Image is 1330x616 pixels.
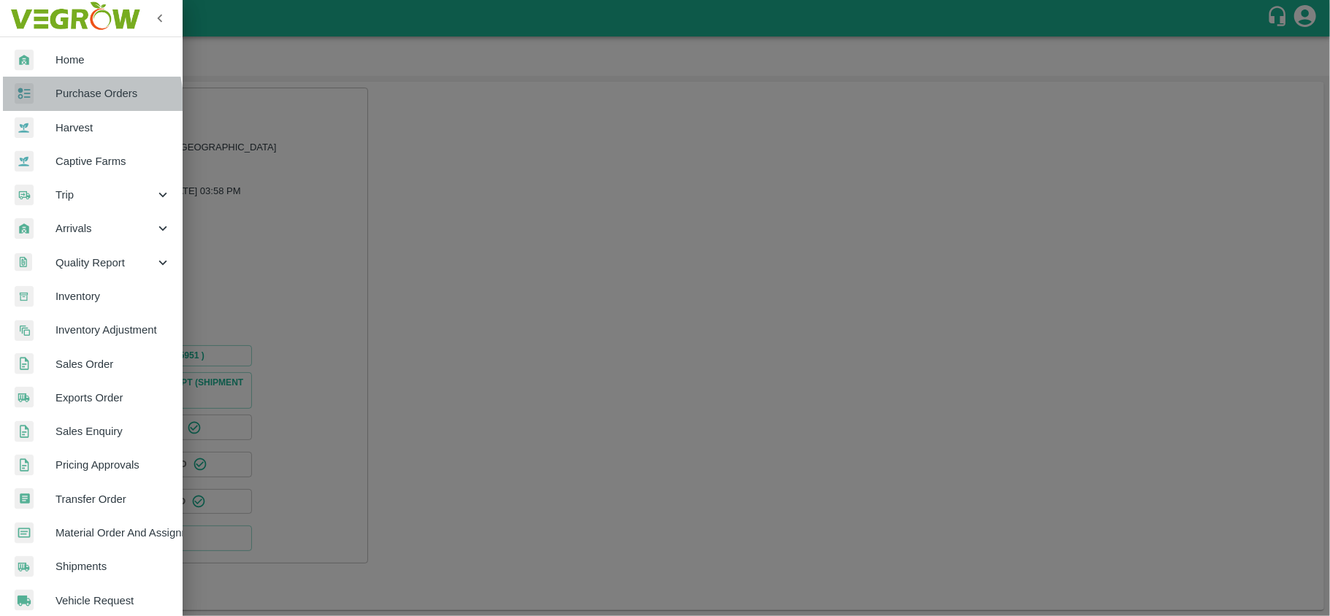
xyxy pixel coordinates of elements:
[56,255,155,271] span: Quality Report
[56,288,171,304] span: Inventory
[15,253,32,272] img: qualityReport
[15,150,34,172] img: harvest
[56,85,171,101] span: Purchase Orders
[56,423,171,439] span: Sales Enquiry
[15,218,34,239] img: whArrival
[15,421,34,442] img: sales
[15,83,34,104] img: reciept
[15,387,34,408] img: shipments
[56,153,171,169] span: Captive Farms
[15,455,34,476] img: sales
[56,491,171,507] span: Transfer Order
[56,457,171,473] span: Pricing Approvals
[56,220,155,236] span: Arrivals
[15,353,34,374] img: sales
[15,320,34,341] img: inventory
[56,558,171,574] span: Shipments
[15,185,34,206] img: delivery
[15,286,34,307] img: whInventory
[56,187,155,203] span: Trip
[56,356,171,372] span: Sales Order
[15,488,34,509] img: whTransfer
[56,52,171,68] span: Home
[56,322,171,338] span: Inventory Adjustment
[56,120,171,136] span: Harvest
[56,390,171,406] span: Exports Order
[15,590,34,611] img: vehicle
[15,50,34,71] img: whArrival
[15,556,34,577] img: shipments
[15,117,34,139] img: harvest
[56,525,171,541] span: Material Order And Assignment
[15,523,34,544] img: centralMaterial
[56,593,171,609] span: Vehicle Request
